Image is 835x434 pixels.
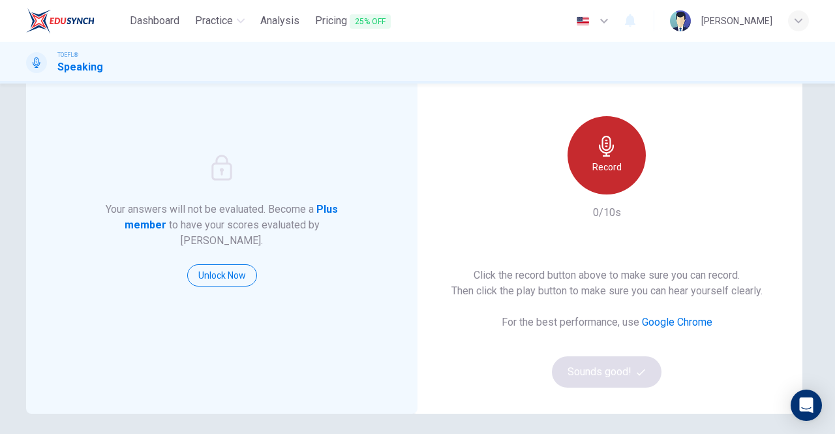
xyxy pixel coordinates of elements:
[26,8,125,34] a: EduSynch logo
[670,10,691,31] img: Profile picture
[642,316,712,328] a: Google Chrome
[502,315,712,330] h6: For the best performance, use
[255,9,305,33] button: Analysis
[791,390,822,421] div: Open Intercom Messenger
[260,13,299,29] span: Analysis
[26,8,95,34] img: EduSynch logo
[350,14,391,29] span: 25% OFF
[57,50,78,59] span: TOEFL®
[104,202,340,249] h6: Your answers will not be evaluated. Become a to have your scores evaluated by [PERSON_NAME].
[125,9,185,33] button: Dashboard
[701,13,772,29] div: [PERSON_NAME]
[190,9,250,33] button: Practice
[187,264,257,287] button: Unlock Now
[575,16,591,26] img: en
[451,268,763,299] h6: Click the record button above to make sure you can record. Then click the play button to make sur...
[310,9,396,33] button: Pricing25% OFF
[195,13,233,29] span: Practice
[315,13,391,29] span: Pricing
[592,159,622,175] h6: Record
[568,116,646,194] button: Record
[593,205,621,221] h6: 0/10s
[57,59,103,75] h1: Speaking
[130,13,179,29] span: Dashboard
